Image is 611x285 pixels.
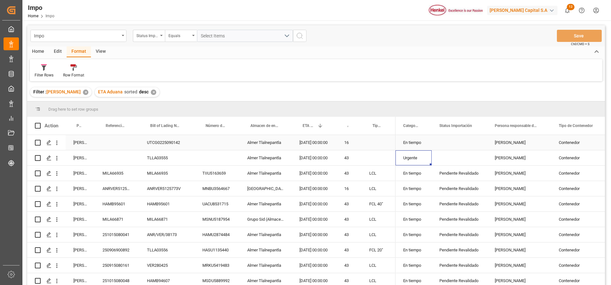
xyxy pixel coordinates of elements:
div: MILA66871 [95,212,139,227]
div: [PERSON_NAME] [66,212,95,227]
div: En tiempo [395,212,432,227]
div: [PERSON_NAME] [66,135,95,150]
div: 251015080041 [95,227,139,242]
div: ANRVER5125773V [139,181,195,196]
span: Tipo de Contenedor [559,123,593,128]
div: Row Format [63,72,84,78]
div: Action [45,123,58,129]
div: Impo [34,31,119,39]
div: 43 [337,242,362,257]
div: MNBU3564667 [195,181,240,196]
div: HAMU2874484 [195,227,240,242]
div: Pendiente Revalidado [439,212,479,227]
div: 43 [337,212,362,227]
div: Urgente [395,150,432,165]
div: [PERSON_NAME] [66,258,95,273]
div: [DATE] 00:00:00 [292,242,337,257]
div: [PERSON_NAME] [487,258,551,273]
div: [PERSON_NAME] [487,150,551,165]
div: Pendiente Revalidado [439,166,479,181]
div: LCL [362,166,395,181]
div: 43 [337,166,362,181]
div: Press SPACE to select this row. [27,196,395,212]
div: [PERSON_NAME] [487,227,551,242]
span: Persona responsable de seguimiento [77,123,81,128]
div: Impo [28,3,54,12]
button: open menu [165,30,197,42]
div: Edit [49,46,67,57]
div: UACU8531715 [195,196,240,211]
div: [PERSON_NAME] [487,212,551,227]
div: 43 [337,227,362,242]
span: Drag here to set row groups [48,107,98,112]
div: Press SPACE to select this row. [27,212,395,227]
div: [PERSON_NAME] Capital S.A [487,6,558,15]
div: [DATE] 00:00:00 [292,212,337,227]
div: Filter Rows [35,72,53,78]
div: [PERSON_NAME] [487,242,551,257]
span: Tipo de Carga (LCL/FCL) [372,123,382,128]
div: Format [67,46,91,57]
div: Press SPACE to select this row. [27,227,395,242]
div: MILA66871 [139,212,195,227]
span: [PERSON_NAME] [46,89,81,94]
div: [GEOGRAPHIC_DATA] [240,181,292,196]
button: open menu [197,30,293,42]
button: show 12 new notifications [560,3,574,18]
div: En tiempo [395,181,432,196]
div: MSNU5187954 [195,212,240,227]
div: [PERSON_NAME] [66,242,95,257]
div: Almer Tlalnepantla [240,166,292,181]
div: TIIU5163659 [195,166,240,181]
span: Persona responsable de la importacion [495,123,538,128]
div: En tiempo [395,166,432,181]
span: ETA Aduana [303,123,315,128]
div: [DATE] 00:00:00 [292,166,337,181]
div: [PERSON_NAME] [487,196,551,211]
div: LCL [362,227,395,242]
div: Status Importación [136,31,158,39]
div: Almer Tlalnepantla [240,242,292,257]
div: Almer Tlalnepantla [240,150,292,165]
img: Henkel%20logo.jpg_1689854090.jpg [429,5,483,16]
div: [PERSON_NAME] [66,181,95,196]
div: 16 [337,181,362,196]
span: desc [139,89,149,94]
div: Grupo Sid (Almacenaje y Distribucion AVIOR) [240,212,292,227]
div: [DATE] 00:00:00 [292,135,337,150]
span: Bill of Lading Number [150,123,181,128]
div: MILA66935 [95,166,139,181]
div: HAMB95601 [95,196,139,211]
div: [PERSON_NAME] [66,150,95,165]
div: Pendiente Revalidado [439,243,479,257]
div: 43 [337,150,362,165]
div: Home [27,46,49,57]
div: HAMB95601 [139,196,195,211]
div: [PERSON_NAME] [66,227,95,242]
div: ANR/VER/38173 [139,227,195,242]
button: [PERSON_NAME] Capital S.A [487,4,560,16]
div: En tiempo [395,242,432,257]
span: Ctrl/CMD + S [571,42,590,46]
button: Help Center [574,3,589,18]
a: Home [28,14,38,18]
div: 43 [337,258,362,273]
div: 250915080161 [95,258,139,273]
div: En tiempo [395,258,432,273]
div: [DATE] 00:00:00 [292,150,337,165]
div: HASU1135440 [195,242,240,257]
div: Almer Tlalnepantla [240,135,292,150]
div: [PERSON_NAME] [487,181,551,196]
div: En tiempo [395,135,432,150]
div: TLLA03556 [139,242,195,257]
div: UTCG0225090142 [139,135,195,150]
span: sorted [124,89,137,94]
div: Press SPACE to select this row. [27,150,395,166]
div: Almer Tlalnepantla [240,258,292,273]
div: [DATE] 00:00:00 [292,258,337,273]
div: MRKU5419483 [195,258,240,273]
span: Referencia Leschaco [106,123,126,128]
div: 16 [337,135,362,150]
div: 250906900892 [95,242,139,257]
div: Press SPACE to select this row. [27,166,395,181]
